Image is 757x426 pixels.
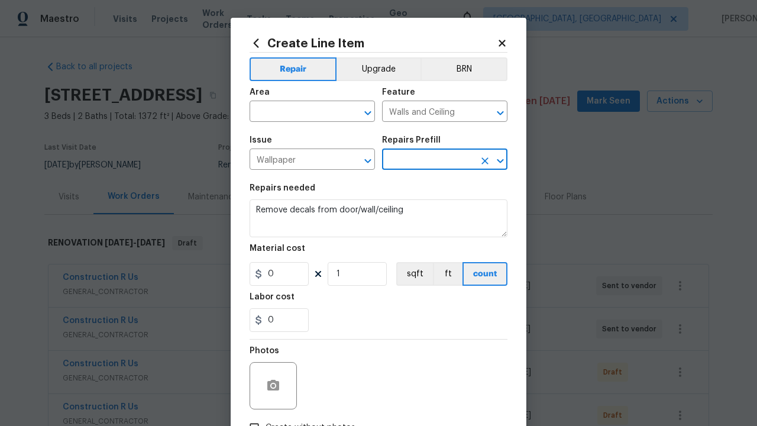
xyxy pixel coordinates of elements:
h5: Photos [250,347,279,355]
textarea: Remove decals from door/wall/ceiling [250,199,507,237]
button: ft [433,262,462,286]
button: count [462,262,507,286]
button: Open [360,105,376,121]
h5: Material cost [250,244,305,253]
button: sqft [396,262,433,286]
h5: Repairs needed [250,184,315,192]
button: Open [360,153,376,169]
h5: Labor cost [250,293,295,301]
h5: Repairs Prefill [382,136,441,144]
button: Open [492,105,509,121]
h5: Area [250,88,270,96]
h5: Issue [250,136,272,144]
button: BRN [420,57,507,81]
h5: Feature [382,88,415,96]
button: Clear [477,153,493,169]
button: Open [492,153,509,169]
h2: Create Line Item [250,37,497,50]
button: Repair [250,57,337,81]
button: Upgrade [337,57,421,81]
